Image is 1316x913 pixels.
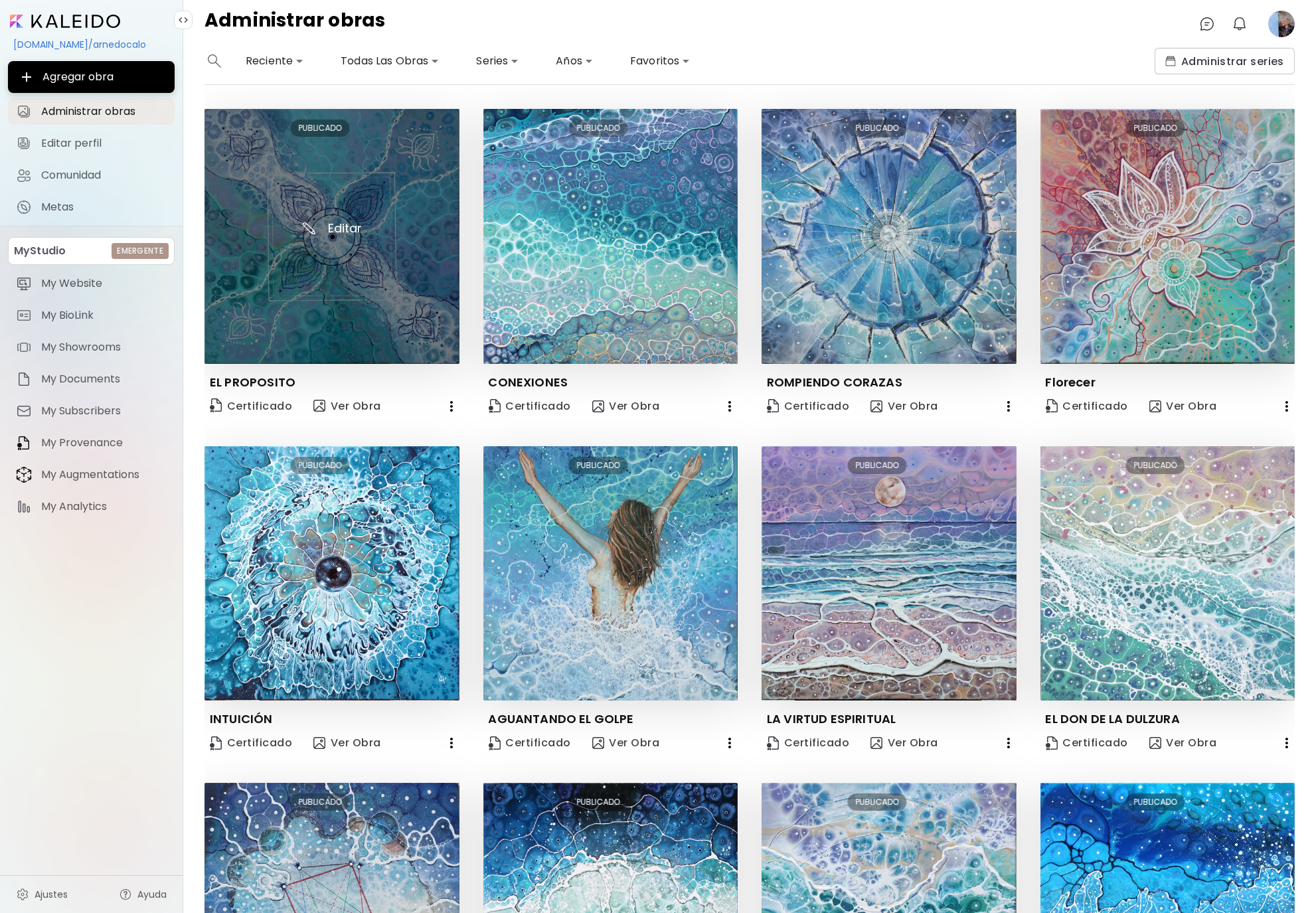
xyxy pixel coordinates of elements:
img: view-art [1149,737,1161,749]
div: Series [471,50,524,72]
img: item [16,499,32,515]
img: Editar perfil icon [16,135,32,151]
a: CertificateCertificado [483,730,576,756]
img: item [16,403,32,419]
p: EL PROPOSITO [210,374,295,390]
div: Años [550,50,598,72]
span: Ver Obra [313,736,381,750]
button: view-artVer Obra [865,393,944,420]
button: search [205,48,224,74]
div: PUBLICADO [847,793,906,811]
img: Certificate [210,736,222,750]
span: My Provenance [41,436,167,450]
img: bellIcon [1232,16,1248,32]
span: Certificado [210,736,292,750]
img: Certificate [210,398,222,412]
a: Ajustes [8,881,76,908]
a: CertificateCertificado [483,393,576,420]
img: Certificate [1046,736,1058,750]
span: Certificado [489,399,571,414]
span: Certificado [489,736,571,750]
p: LA VIRTUD ESPIRITUAL [767,711,896,727]
div: PUBLICADO [290,793,349,811]
img: Administrar obras icon [16,104,32,120]
div: PUBLICADO [569,793,628,811]
span: My Showrooms [41,341,167,354]
img: item [16,435,32,451]
span: Ajustes [35,888,68,901]
img: thumbnail [1040,109,1295,364]
img: thumbnail [483,446,738,701]
img: item [16,371,32,387]
span: My Augmentations [41,468,167,481]
p: MyStudio [14,243,66,259]
img: search [208,54,221,68]
div: PUBLICADO [1126,120,1185,137]
button: view-artVer Obra [1144,730,1222,756]
h4: Administrar obras [205,11,386,37]
img: view-art [313,737,325,749]
span: Comunidad [41,169,167,182]
a: CertificateCertificado [205,730,297,756]
a: itemMy BioLink [8,302,175,329]
button: collectionsAdministrar series [1155,48,1295,74]
span: Administrar obras [41,105,167,118]
span: My BioLink [41,309,167,322]
p: Florecer [1046,374,1096,390]
a: CertificateCertificado [1040,730,1133,756]
a: itemMy Provenance [8,430,175,456]
span: My Documents [41,373,167,386]
span: Ver Obra [870,736,938,750]
div: PUBLICADO [569,457,628,474]
span: My Subscribers [41,404,167,418]
img: thumbnail [762,446,1017,701]
img: item [16,339,32,355]
img: item [16,466,32,483]
div: Reciente [240,50,309,72]
span: Administrar series [1165,54,1284,68]
img: Certificate [1046,399,1058,413]
span: My Website [41,277,167,290]
img: thumbnail [762,109,1017,364]
img: view-art [870,400,882,412]
p: AGUANTANDO EL GOLPE [489,711,634,727]
a: CertificateCertificado [205,393,297,420]
span: Agregar obra [19,69,164,85]
p: CONEXIONES [489,374,568,390]
img: view-art [870,737,882,749]
a: Comunidad iconComunidad [8,162,175,189]
img: view-art [592,737,604,749]
div: PUBLICADO [290,120,349,137]
img: thumbnail [205,109,459,364]
a: itemMy Website [8,270,175,297]
a: CertificateCertificado [762,393,855,420]
span: My Analytics [41,500,167,513]
span: Certificado [1046,399,1128,414]
img: view-art [592,400,604,412]
a: itemMy Showrooms [8,334,175,361]
img: view-art [1149,400,1161,412]
img: thumbnail [1040,446,1295,701]
div: Todas Las Obras [335,50,444,72]
p: INTUICIÓN [210,711,273,727]
img: item [16,307,32,323]
a: Ayuda [111,881,175,908]
span: Ayuda [137,888,167,901]
img: settings [16,888,29,901]
span: Editar perfil [41,137,167,150]
img: Certificate [767,736,779,750]
div: Favoritos [625,50,695,72]
a: completeMetas iconMetas [8,194,175,220]
span: Ver Obra [1149,399,1217,414]
a: Administrar obras iconAdministrar obras [8,98,175,125]
img: Certificate [767,399,779,413]
span: Certificado [767,736,849,750]
span: Ver Obra [1149,736,1217,750]
button: view-artVer Obra [587,730,665,756]
button: view-artVer Obra [865,730,944,756]
img: Certificate [489,736,501,750]
button: bellIcon [1228,13,1251,35]
button: view-artVer Obra [308,393,386,420]
a: CertificateCertificado [1040,393,1133,420]
img: chatIcon [1199,16,1215,32]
